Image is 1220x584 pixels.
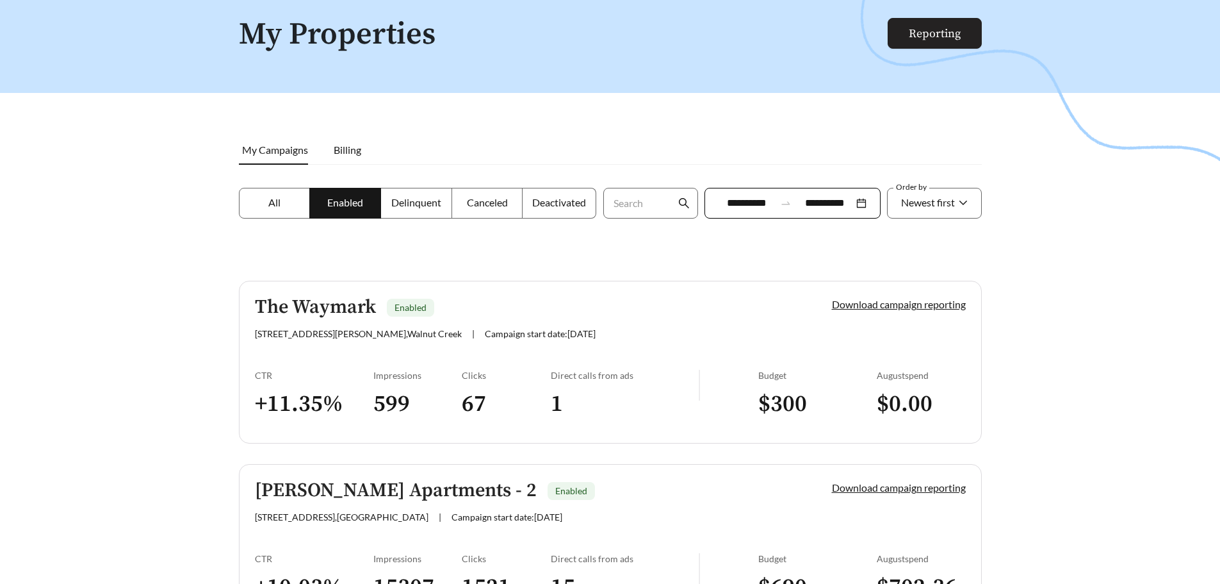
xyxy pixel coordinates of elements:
[239,281,982,444] a: The WaymarkEnabled[STREET_ADDRESS][PERSON_NAME],Walnut Creek|Campaign start date:[DATE]Download c...
[485,328,596,339] span: Campaign start date: [DATE]
[758,370,877,381] div: Budget
[373,370,462,381] div: Impressions
[532,196,586,208] span: Deactivated
[467,196,508,208] span: Canceled
[255,390,373,419] h3: + 11.35 %
[394,302,427,313] span: Enabled
[555,485,587,496] span: Enabled
[780,197,792,209] span: to
[462,390,551,419] h3: 67
[877,553,966,564] div: August spend
[255,553,373,564] div: CTR
[472,328,475,339] span: |
[255,512,428,522] span: [STREET_ADDRESS] , [GEOGRAPHIC_DATA]
[451,512,562,522] span: Campaign start date: [DATE]
[255,297,376,318] h5: The Waymark
[334,144,361,156] span: Billing
[832,298,966,310] a: Download campaign reporting
[255,328,462,339] span: [STREET_ADDRESS][PERSON_NAME] , Walnut Creek
[901,196,955,208] span: Newest first
[678,197,690,209] span: search
[551,553,699,564] div: Direct calls from ads
[373,390,462,419] h3: 599
[758,390,877,419] h3: $ 300
[832,481,966,494] a: Download campaign reporting
[888,18,982,49] button: Reporting
[551,370,699,381] div: Direct calls from ads
[239,18,889,52] h1: My Properties
[462,370,551,381] div: Clicks
[877,370,966,381] div: August spend
[391,196,441,208] span: Delinquent
[551,390,699,419] h3: 1
[439,512,441,522] span: |
[758,553,877,564] div: Budget
[327,196,363,208] span: Enabled
[255,480,537,501] h5: [PERSON_NAME] Apartments - 2
[699,370,700,401] img: line
[268,196,281,208] span: All
[462,553,551,564] div: Clicks
[255,370,373,381] div: CTR
[909,26,961,41] a: Reporting
[242,144,308,156] span: My Campaigns
[877,390,966,419] h3: $ 0.00
[699,553,700,584] img: line
[373,553,462,564] div: Impressions
[780,197,792,209] span: swap-right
